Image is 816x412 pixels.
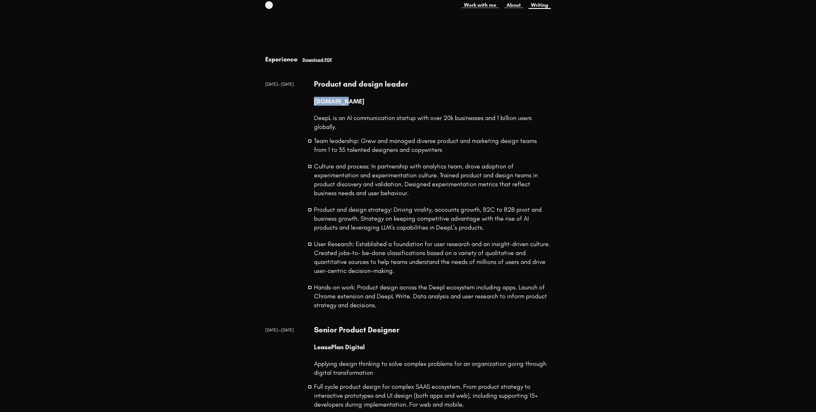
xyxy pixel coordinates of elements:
[314,136,551,154] li: Team leadership: Grew and managed diverse product and marketing design teams from 1 to 35 talente...
[314,343,551,352] p: LeasePlan Digital
[314,382,551,409] li: Full cycle product design for complex SAAS ecosystem. From product strategy to interactive protot...
[314,325,551,335] h3: Senior Product Designer
[265,55,551,64] h1: Experience
[302,57,332,63] a: Download PDF
[314,162,551,197] li: Culture and process: In partnership with analytics team, drove adoption of experimentation and ex...
[314,239,551,275] li: User Research: Established a foundation for user research and an insight-driven culture. Created ...
[314,79,551,89] h3: Product and design leader
[314,359,551,377] p: Applying design thinking to solve complex problems for an organization going through digital tran...
[314,113,551,131] p: DeepL is an AI communication startup with over 20k businesses and 1 billion users globally.
[265,82,294,87] span: [DATE] — [DATE]
[265,327,294,333] span: [DATE] — [DATE]
[504,1,523,9] a: About
[314,205,551,232] li: Product and design strategy: Driving virality, accounts growth, B2C to B2B pivot and business gro...
[314,283,551,309] li: Hands-on work: Product design across the Deepl ecosystem including apps. Launch of Chrome extensi...
[314,97,551,106] p: [DOMAIN_NAME]
[528,1,551,9] a: Writing
[462,1,499,9] a: Work with me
